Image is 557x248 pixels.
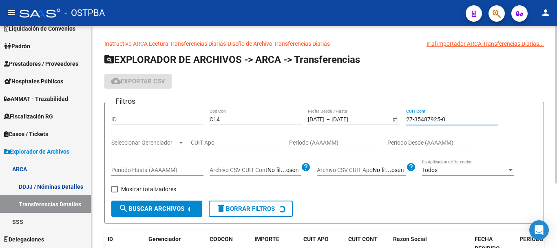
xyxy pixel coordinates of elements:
[111,139,177,146] span: Seleccionar Gerenciador
[301,162,311,172] mat-icon: help
[422,167,438,173] span: Todos
[317,167,373,173] span: Archivo CSV CUIT Apo
[7,8,16,18] mat-icon: menu
[303,236,329,242] span: CUIT APO
[393,236,427,242] span: Razon Social
[210,236,233,242] span: CODCON
[216,205,275,212] span: Borrar Filtros
[104,54,360,65] span: EXPLORADOR DE ARCHIVOS -> ARCA -> Transferencias
[391,115,399,124] button: Open calendar
[148,236,181,242] span: Gerenciador
[209,201,293,217] button: Borrar Filtros
[519,236,544,242] span: PERÍODO
[216,203,226,213] mat-icon: delete
[308,116,325,123] input: Fecha inicio
[228,40,330,47] a: Diseño de Archivo Transferencias Diarias
[4,130,48,139] span: Casos / Tickets
[4,42,30,51] span: Padrón
[348,236,378,242] span: CUIT CONT
[529,220,549,240] div: Open Intercom Messenger
[541,8,550,18] mat-icon: person
[104,74,172,89] button: Exportar CSV
[119,205,184,212] span: Buscar Archivos
[4,59,78,68] span: Prestadores / Proveedores
[4,147,69,156] span: Explorador de Archivos
[4,24,75,33] span: Liquidación de Convenios
[64,4,105,22] span: - OSTPBA
[104,40,226,47] a: Instructivo ARCA Lectura Transferencias Diarias
[104,39,544,48] p: -
[267,167,301,174] input: Archivo CSV CUIT Cont
[111,201,202,217] button: Buscar Archivos
[4,112,53,121] span: Fiscalización RG
[373,167,406,174] input: Archivo CSV CUIT Apo
[111,96,139,107] h3: Filtros
[121,184,176,194] span: Mostrar totalizadores
[210,167,267,173] span: Archivo CSV CUIT Cont
[4,94,68,103] span: ANMAT - Trazabilidad
[108,236,113,242] span: ID
[111,76,121,86] mat-icon: cloud_download
[427,39,544,48] div: Ir al importador ARCA Transferencias Diarias...
[326,116,330,123] span: –
[4,77,63,86] span: Hospitales Públicos
[254,236,279,242] span: IMPORTE
[332,116,371,123] input: Fecha fin
[119,203,128,213] mat-icon: search
[111,78,165,85] span: Exportar CSV
[406,162,416,172] mat-icon: help
[4,235,44,244] span: Delegaciones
